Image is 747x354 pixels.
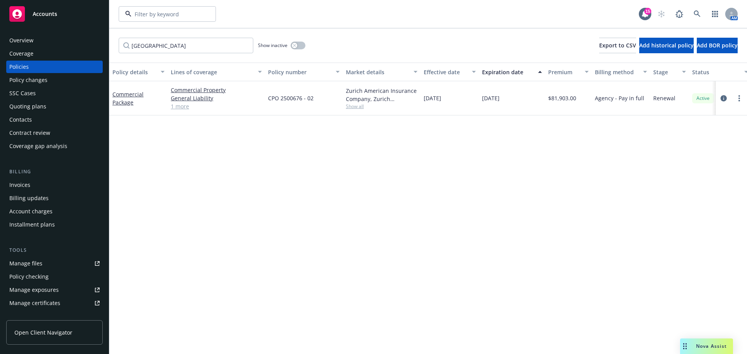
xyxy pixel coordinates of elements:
[9,87,36,99] div: SSC Cases
[343,63,421,81] button: Market details
[171,94,262,102] a: General Liability
[9,218,55,231] div: Installment plans
[653,94,675,102] span: Renewal
[265,63,343,81] button: Policy number
[6,297,103,309] a: Manage certificates
[9,310,49,323] div: Manage claims
[548,94,576,102] span: $81,903.00
[479,63,545,81] button: Expiration date
[735,94,744,103] a: more
[6,87,103,99] a: SSC Cases
[650,63,689,81] button: Stage
[680,338,690,354] div: Drag to move
[112,91,144,106] a: Commercial Package
[592,63,650,81] button: Billing method
[9,47,33,60] div: Coverage
[168,63,265,81] button: Lines of coverage
[6,310,103,323] a: Manage claims
[6,192,103,204] a: Billing updates
[696,343,727,349] span: Nova Assist
[9,140,67,152] div: Coverage gap analysis
[268,94,314,102] span: CPO 2500676 - 02
[9,297,60,309] div: Manage certificates
[6,218,103,231] a: Installment plans
[654,6,669,22] a: Start snowing
[595,68,638,76] div: Billing method
[695,95,711,102] span: Active
[9,113,32,126] div: Contacts
[421,63,479,81] button: Effective date
[112,68,156,76] div: Policy details
[258,42,288,49] span: Show inactive
[639,42,694,49] span: Add historical policy
[109,63,168,81] button: Policy details
[595,94,644,102] span: Agency - Pay in full
[6,113,103,126] a: Contacts
[692,68,740,76] div: Status
[6,100,103,113] a: Quoting plans
[171,102,262,110] a: 1 more
[9,205,53,218] div: Account charges
[9,74,47,86] div: Policy changes
[346,87,417,103] div: Zurich American Insurance Company, Zurich Insurance Group
[6,34,103,47] a: Overview
[697,38,738,53] button: Add BOR policy
[689,6,705,22] a: Search
[268,68,331,76] div: Policy number
[599,42,636,49] span: Export to CSV
[644,8,651,15] div: 15
[132,10,200,18] input: Filter by keyword
[6,140,103,152] a: Coverage gap analysis
[346,68,409,76] div: Market details
[548,68,580,76] div: Premium
[14,328,72,337] span: Open Client Navigator
[9,284,59,296] div: Manage exposures
[6,74,103,86] a: Policy changes
[6,168,103,176] div: Billing
[482,94,500,102] span: [DATE]
[171,68,253,76] div: Lines of coverage
[9,34,33,47] div: Overview
[424,68,467,76] div: Effective date
[6,205,103,218] a: Account charges
[9,127,50,139] div: Contract review
[482,68,533,76] div: Expiration date
[6,284,103,296] a: Manage exposures
[697,42,738,49] span: Add BOR policy
[6,270,103,283] a: Policy checking
[6,179,103,191] a: Invoices
[33,11,57,17] span: Accounts
[707,6,723,22] a: Switch app
[639,38,694,53] button: Add historical policy
[9,192,49,204] div: Billing updates
[653,68,677,76] div: Stage
[6,3,103,25] a: Accounts
[6,47,103,60] a: Coverage
[719,94,728,103] a: circleInformation
[9,257,42,270] div: Manage files
[9,61,29,73] div: Policies
[9,270,49,283] div: Policy checking
[672,6,687,22] a: Report a Bug
[9,100,46,113] div: Quoting plans
[9,179,30,191] div: Invoices
[599,38,636,53] button: Export to CSV
[424,94,441,102] span: [DATE]
[171,86,262,94] a: Commercial Property
[6,246,103,254] div: Tools
[680,338,733,354] button: Nova Assist
[6,257,103,270] a: Manage files
[6,127,103,139] a: Contract review
[545,63,592,81] button: Premium
[346,103,417,110] span: Show all
[6,61,103,73] a: Policies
